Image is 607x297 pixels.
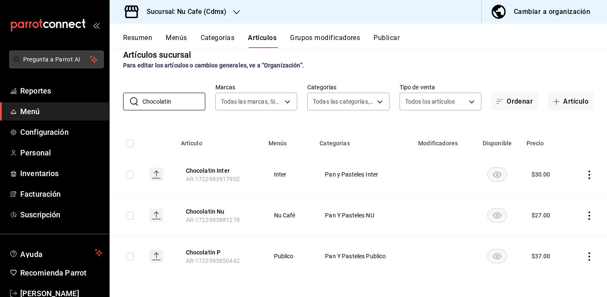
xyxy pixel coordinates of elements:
[93,22,99,29] button: open_drawer_menu
[123,62,304,69] strong: Para editar los artículos o cambios generales, ve a “Organización”.
[274,253,304,259] span: Publico
[314,127,413,154] th: Categorías
[123,34,607,48] div: navigation tabs
[215,84,298,90] label: Marcas
[140,7,226,17] h3: Sucursal: Nu Cafe (Cdmx)
[123,34,152,48] button: Resumen
[166,34,187,48] button: Menús
[263,127,315,154] th: Menús
[9,51,104,68] button: Pregunta a Parrot AI
[413,127,473,154] th: Modificadores
[585,171,594,179] button: actions
[473,127,521,154] th: Disponible
[20,188,102,200] span: Facturación
[6,61,104,70] a: Pregunta a Parrot AI
[274,212,304,218] span: Nu Café
[585,211,594,220] button: actions
[585,252,594,261] button: actions
[487,249,507,263] button: availability-product
[325,171,403,177] span: Pan y Pasteles Inter
[532,211,551,219] div: $ 27.00
[20,267,102,278] span: Recomienda Parrot
[20,106,102,117] span: Menú
[325,212,403,218] span: Pan Y Pasteles NU
[325,253,403,259] span: Pan Y Pasteles Publico
[514,6,590,18] div: Cambiar a organización
[123,48,191,61] div: Artículos sucursal
[405,97,455,106] span: Todos los artículos
[521,127,569,154] th: Precio
[373,34,400,48] button: Publicar
[20,85,102,96] span: Reportes
[186,166,253,175] button: edit-product-location
[290,34,360,48] button: Grupos modificadores
[20,248,91,258] span: Ayuda
[20,168,102,179] span: Inventarios
[313,97,374,106] span: Todas las categorías, Sin categoría
[20,147,102,158] span: Personal
[548,93,594,110] button: Artículo
[532,170,551,179] div: $ 30.00
[186,217,240,223] span: AR-1722983881278
[307,84,389,90] label: Categorías
[142,93,205,110] input: Buscar artículo
[186,257,240,264] span: AR-1722983850442
[487,167,507,182] button: availability-product
[492,93,538,110] button: Ordenar
[487,208,507,222] button: availability-product
[274,171,304,177] span: Inter
[400,84,482,90] label: Tipo de venta
[221,97,282,106] span: Todas las marcas, Sin marca
[248,34,277,48] button: Artículos
[20,126,102,138] span: Configuración
[20,209,102,220] span: Suscripción
[186,207,253,216] button: edit-product-location
[532,252,551,260] div: $ 37.00
[186,176,240,182] span: AR-1722983917902
[201,34,235,48] button: Categorías
[23,55,90,64] span: Pregunta a Parrot AI
[176,127,263,154] th: Artículo
[186,248,253,257] button: edit-product-location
